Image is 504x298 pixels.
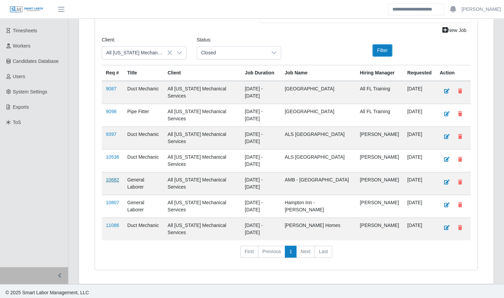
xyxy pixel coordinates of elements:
a: 10807 [106,200,119,205]
td: [PERSON_NAME] [356,172,403,195]
td: [PERSON_NAME] Homes [280,217,356,240]
input: Search [388,3,444,15]
td: All [US_STATE] Mechanical Services [163,172,241,195]
td: Hampton Inn - [PERSON_NAME] [280,195,356,217]
nav: pagination [102,246,471,263]
label: Client: [102,36,115,43]
a: New Job [438,24,471,36]
td: [DATE] - [DATE] [241,104,280,126]
td: ALS [GEOGRAPHIC_DATA] [280,126,356,149]
td: Duct Mechanic [123,149,164,172]
td: All FL Training [356,81,403,104]
span: © 2025 Smart Labor Management, LLC [5,290,89,295]
td: [DATE] - [DATE] [241,81,280,104]
span: ToS [13,120,21,125]
label: Status: [197,36,212,43]
button: Filter [373,45,392,56]
td: All [US_STATE] Mechanical Services [163,217,241,240]
td: [DATE] - [DATE] [241,172,280,195]
span: System Settings [13,89,47,94]
td: [DATE] [403,126,436,149]
a: 11086 [106,223,119,228]
td: [PERSON_NAME] [356,195,403,217]
span: Exports [13,104,29,110]
td: All [US_STATE] Mechanical Services [163,126,241,149]
a: 9087 [106,86,116,91]
th: Req # [102,65,123,81]
th: Title [123,65,164,81]
td: AMB - [GEOGRAPHIC_DATA] [280,172,356,195]
td: All [US_STATE] Mechanical Services [163,81,241,104]
a: [PERSON_NAME] [461,6,501,13]
td: [PERSON_NAME] [356,149,403,172]
a: 1 [285,246,296,258]
th: Action [436,65,471,81]
td: ALS [GEOGRAPHIC_DATA] [280,149,356,172]
th: Client [163,65,241,81]
td: [DATE] - [DATE] [241,195,280,217]
td: [DATE] [403,195,436,217]
th: Job Name [280,65,356,81]
td: All FL Training [356,104,403,126]
a: 9397 [106,132,116,137]
td: [PERSON_NAME] [356,126,403,149]
img: SLM Logo [10,6,44,13]
td: All [US_STATE] Mechanical Services [163,104,241,126]
td: General Laborer [123,195,164,217]
th: Job Duration [241,65,280,81]
td: Duct Mechanic [123,217,164,240]
span: Workers [13,43,31,49]
span: All Florida Mechanical Services [102,47,173,59]
td: Pipe Fitter [123,104,164,126]
a: 10682 [106,177,119,182]
span: Candidates Database [13,58,59,64]
td: [DATE] - [DATE] [241,149,280,172]
a: 10536 [106,154,119,160]
td: [PERSON_NAME] [356,217,403,240]
td: All [US_STATE] Mechanical Services [163,149,241,172]
th: Hiring Manager [356,65,403,81]
td: [DATE] [403,172,436,195]
span: Timesheets [13,28,37,33]
td: Duct Mechanic [123,126,164,149]
td: [DATE] - [DATE] [241,126,280,149]
a: 9098 [106,109,116,114]
span: Users [13,74,26,79]
td: [GEOGRAPHIC_DATA] [280,104,356,126]
span: Closed [197,47,267,59]
td: Duct Mechanic [123,81,164,104]
td: [DATE] [403,104,436,126]
th: Requested [403,65,436,81]
td: [DATE] [403,81,436,104]
td: [DATE] - [DATE] [241,217,280,240]
td: [DATE] [403,149,436,172]
td: [GEOGRAPHIC_DATA] [280,81,356,104]
td: All [US_STATE] Mechanical Services [163,195,241,217]
td: [DATE] [403,217,436,240]
td: General Laborer [123,172,164,195]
